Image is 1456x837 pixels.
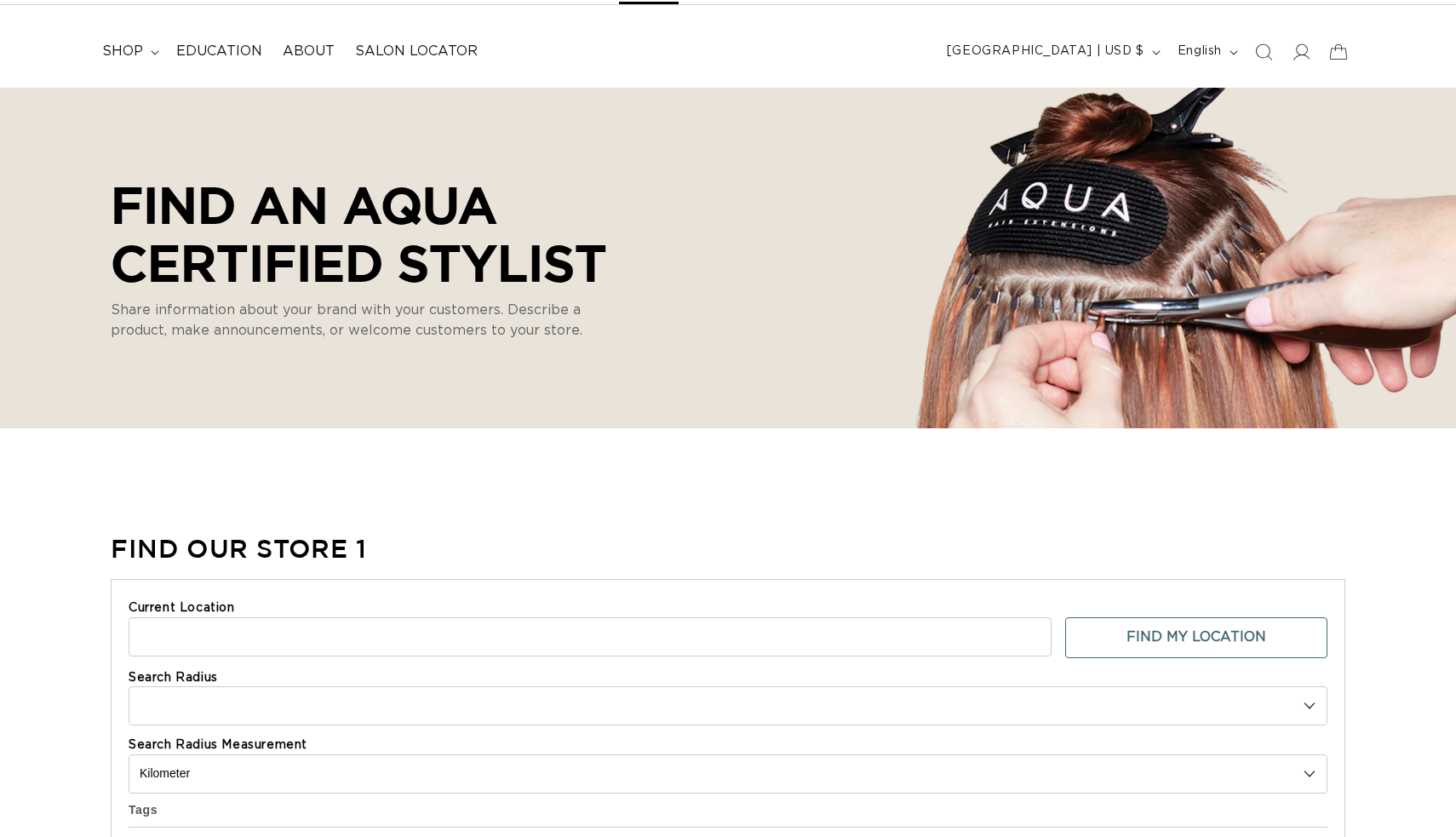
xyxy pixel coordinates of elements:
a: About [272,32,345,71]
span: About [283,43,335,60]
button: Find My Location [1065,617,1327,658]
button: [GEOGRAPHIC_DATA] | USD $ [937,36,1167,68]
label: Tags [129,803,158,817]
a: Salon Locator [345,32,488,71]
span: Salon Locator [355,43,478,60]
span: shop [102,43,143,60]
div: Find Our Store 1 [111,530,367,566]
a: Education [166,32,272,71]
span: Education [176,43,262,60]
p: Share information about your brand with your customers. Describe a product, make announcements, o... [111,300,605,341]
summary: shop [92,32,166,71]
label: Search Radius Measurement [129,737,1327,754]
span: English [1178,43,1222,60]
label: Current Location [129,600,1327,617]
summary: Search [1245,33,1282,71]
label: Search Radius [129,670,1327,687]
span: [GEOGRAPHIC_DATA] | USD $ [947,43,1144,60]
button: English [1167,36,1245,68]
p: Find an AQUA Certified Stylist [111,175,630,291]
